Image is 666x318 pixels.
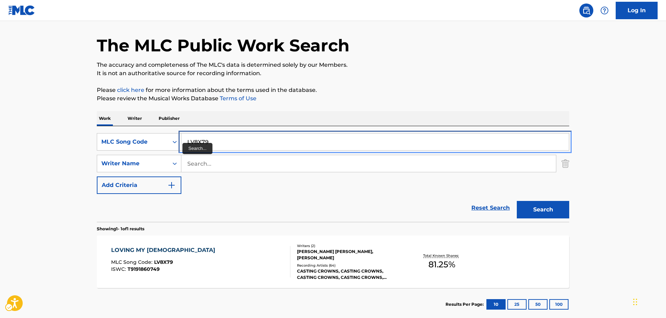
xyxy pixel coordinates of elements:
[97,94,569,103] p: Please review the Musical Works Database
[125,111,144,126] p: Writer
[428,258,455,271] span: 81.25 %
[181,133,569,150] input: Search...
[549,299,569,310] button: 100
[528,299,548,310] button: 50
[97,176,181,194] button: Add Criteria
[631,284,666,318] div: Chat Widget
[507,299,527,310] button: 25
[167,181,176,189] img: 9d2ae6d4665cec9f34b9.svg
[128,266,160,272] span: T9191860749
[97,226,144,232] p: Showing 1 - 1 of 1 results
[97,69,569,78] p: It is not an authoritative source for recording information.
[181,155,556,172] input: Search...
[8,5,35,15] img: MLC Logo
[97,133,569,222] form: Search Form
[423,253,461,258] p: Total Known Shares:
[562,155,569,172] img: Delete Criterion
[633,291,637,312] div: Drag
[631,284,666,318] iframe: Hubspot Iframe
[111,259,154,265] span: MLC Song Code :
[101,159,164,168] div: Writer Name
[600,6,609,15] img: help
[486,299,506,310] button: 10
[97,86,569,94] p: Please for more information about the terms used in the database.
[97,236,569,288] a: LOVING MY [DEMOGRAPHIC_DATA]MLC Song Code:LV8X79ISWC:T9191860749Writers (2)[PERSON_NAME] [PERSON_...
[616,2,658,19] a: Log In
[117,87,144,93] a: click here
[297,263,403,268] div: Recording Artists ( 64 )
[297,268,403,281] div: CASTING CROWNS, CASTING CROWNS, CASTING CROWNS, CASTING CROWNS, CASTING CROWNS
[101,138,164,146] div: MLC Song Code
[468,200,513,216] a: Reset Search
[446,301,485,308] p: Results Per Page:
[97,111,113,126] p: Work
[517,201,569,218] button: Search
[157,111,182,126] p: Publisher
[97,35,349,56] h1: The MLC Public Work Search
[218,95,256,102] a: Terms of Use
[582,6,591,15] img: search
[111,246,219,254] div: LOVING MY [DEMOGRAPHIC_DATA]
[297,243,403,248] div: Writers ( 2 )
[97,61,569,69] p: The accuracy and completeness of The MLC's data is determined solely by our Members.
[297,248,403,261] div: [PERSON_NAME] [PERSON_NAME], [PERSON_NAME]
[111,266,128,272] span: ISWC :
[154,259,173,265] span: LV8X79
